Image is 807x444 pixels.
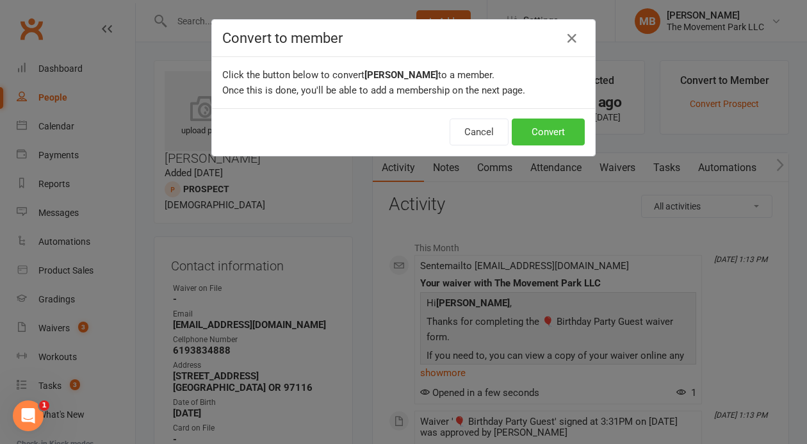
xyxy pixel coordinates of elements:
iframe: Intercom live chat [13,400,44,431]
b: [PERSON_NAME] [364,69,438,81]
span: 1 [39,400,49,411]
button: Cancel [450,119,509,145]
h4: Convert to member [222,30,585,46]
button: Close [562,28,582,49]
div: Click the button below to convert to a member. Once this is done, you'll be able to add a members... [212,57,595,108]
button: Convert [512,119,585,145]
